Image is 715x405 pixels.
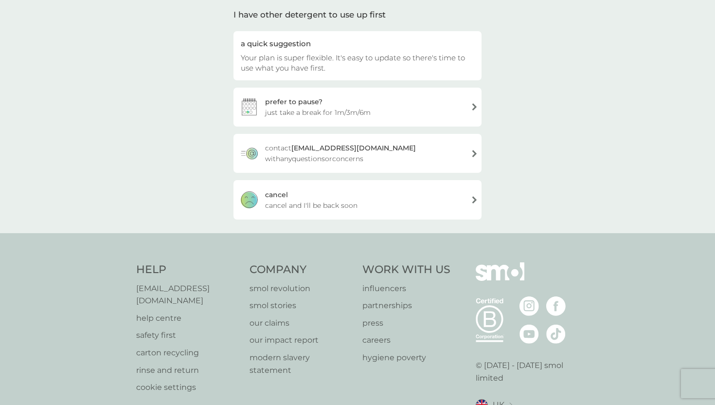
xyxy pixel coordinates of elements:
a: smol stories [250,299,353,312]
a: press [362,317,450,330]
a: modern slavery statement [250,351,353,376]
a: [EMAIL_ADDRESS][DOMAIN_NAME] [136,282,240,307]
a: cookie settings [136,381,240,394]
span: contact with any questions or concerns [265,143,463,164]
img: smol [476,262,524,295]
div: I have other detergent to use up first [233,8,482,21]
div: cancel [265,189,288,200]
a: our impact report [250,334,353,347]
a: partnerships [362,299,450,312]
a: rinse and return [136,364,240,377]
a: smol revolution [250,282,353,295]
h4: Help [136,262,240,277]
a: hygiene poverty [362,351,450,364]
div: a quick suggestion [241,38,474,49]
a: careers [362,334,450,347]
a: help centre [136,312,240,325]
span: just take a break for 1m/3m/6m [265,107,371,118]
a: contact[EMAIL_ADDRESS][DOMAIN_NAME] withanyquestionsorconcerns [233,134,482,173]
a: influencers [362,282,450,295]
span: cancel and I'll be back soon [265,200,357,211]
a: carton recycling [136,347,240,359]
img: visit the smol Instagram page [519,296,539,316]
h4: Company [250,262,353,277]
a: our claims [250,317,353,330]
img: visit the smol Youtube page [519,324,539,344]
div: prefer to pause? [265,96,322,107]
img: visit the smol Facebook page [546,296,566,316]
a: safety first [136,329,240,342]
span: Your plan is super flexible. It's easy to update so there's time to use what you have first. [241,53,465,73]
strong: [EMAIL_ADDRESS][DOMAIN_NAME] [291,144,416,152]
h4: Work With Us [362,262,450,277]
img: visit the smol Tiktok page [546,324,566,344]
p: © [DATE] - [DATE] smol limited [476,359,579,384]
